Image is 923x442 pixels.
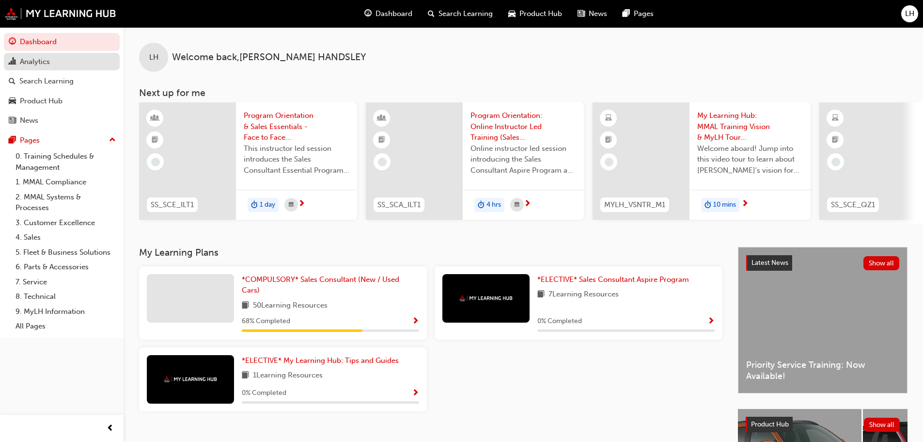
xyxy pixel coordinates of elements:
[357,4,420,24] a: guage-iconDashboard
[605,158,613,166] span: learningRecordVerb_NONE-icon
[515,199,519,211] span: calendar-icon
[366,102,584,220] a: SS_SCA_ILT1Program Orientation: Online Instructor Led Training (Sales Consultant Aspire Program)O...
[831,158,840,166] span: learningRecordVerb_NONE-icon
[289,199,294,211] span: calendar-icon
[12,149,120,175] a: 0. Training Schedules & Management
[863,256,900,270] button: Show all
[751,420,789,428] span: Product Hub
[634,8,654,19] span: Pages
[9,116,16,125] span: news-icon
[149,52,158,63] span: LH
[9,77,16,86] span: search-icon
[605,134,612,147] span: booktick-icon
[378,158,387,166] span: learningRecordVerb_NONE-icon
[478,199,485,212] span: duration-icon
[152,112,158,125] span: learningResourceType_INSTRUCTOR_LED-icon
[9,97,16,106] span: car-icon
[20,56,50,67] div: Analytics
[412,317,419,326] span: Show Progress
[244,143,349,176] span: This instructor led session introduces the Sales Consultant Essential Program and outlines what y...
[242,316,290,327] span: 68 % Completed
[242,356,399,365] span: *ELECTIVE* My Learning Hub: Tips and Guides
[152,134,158,147] span: booktick-icon
[738,247,907,393] a: Latest NewsShow allPriority Service Training: Now Available!
[242,275,399,295] span: *COMPULSORY* Sales Consultant (New / Used Cars)
[751,259,788,267] span: Latest News
[901,5,918,22] button: LH
[593,102,811,220] a: MYLH_VSNTR_M1My Learning Hub: MMAL Training Vision & MyLH Tour (Elective)Welcome aboard! Jump int...
[253,370,323,382] span: 1 Learning Resources
[172,52,366,63] span: Welcome back , [PERSON_NAME] HANDSLEY
[605,112,612,125] span: learningResourceType_ELEARNING-icon
[4,92,120,110] a: Product Hub
[12,260,120,275] a: 6. Parts & Accessories
[4,112,120,130] a: News
[242,370,249,382] span: book-icon
[139,102,357,220] a: SS_SCE_ILT1Program Orientation & Sales Essentials - Face to Face Instructor Led Training (Sales C...
[707,315,715,327] button: Show Progress
[20,115,38,126] div: News
[298,200,305,209] span: next-icon
[486,199,501,211] span: 4 hrs
[905,8,914,19] span: LH
[524,200,531,209] span: next-icon
[9,136,16,145] span: pages-icon
[4,31,120,131] button: DashboardAnalyticsSearch LearningProduct HubNews
[537,275,689,284] span: *ELECTIVE* Sales Consultant Aspire Program
[459,295,513,301] img: mmal
[570,4,615,24] a: news-iconNews
[4,53,120,71] a: Analytics
[537,289,545,301] span: book-icon
[412,315,419,327] button: Show Progress
[20,96,63,107] div: Product Hub
[242,274,419,296] a: *COMPULSORY* Sales Consultant (New / Used Cars)
[864,418,900,432] button: Show all
[412,389,419,398] span: Show Progress
[5,7,116,20] a: mmal
[375,8,412,19] span: Dashboard
[697,143,803,176] span: Welcome aboard! Jump into this video tour to learn about [PERSON_NAME]'s vision for your learning...
[107,423,114,435] span: prev-icon
[242,355,403,366] a: *ELECTIVE* My Learning Hub: Tips and Guides
[151,199,194,211] span: SS_SCE_ILT1
[604,199,665,211] span: MYLH_VSNTR_M1
[519,8,562,19] span: Product Hub
[741,200,749,209] span: next-icon
[412,387,419,399] button: Show Progress
[746,417,900,432] a: Product HubShow all
[704,199,711,212] span: duration-icon
[4,33,120,51] a: Dashboard
[832,112,839,125] span: learningResourceType_ELEARNING-icon
[420,4,501,24] a: search-iconSearch Learning
[9,58,16,66] span: chart-icon
[378,112,385,125] span: learningResourceType_INSTRUCTOR_LED-icon
[12,230,120,245] a: 4. Sales
[4,72,120,90] a: Search Learning
[697,110,803,143] span: My Learning Hub: MMAL Training Vision & MyLH Tour (Elective)
[242,300,249,312] span: book-icon
[124,87,923,98] h3: Next up for me
[260,199,275,211] span: 1 day
[831,199,875,211] span: SS_SCE_QZ1
[578,8,585,20] span: news-icon
[746,360,899,381] span: Priority Service Training: Now Available!
[12,304,120,319] a: 9. MyLH Information
[378,134,385,147] span: booktick-icon
[12,289,120,304] a: 8. Technical
[377,199,421,211] span: SS_SCA_ILT1
[242,388,286,399] span: 0 % Completed
[548,289,619,301] span: 7 Learning Resources
[4,131,120,149] button: Pages
[428,8,435,20] span: search-icon
[164,376,217,382] img: mmal
[438,8,493,19] span: Search Learning
[12,175,120,190] a: 1. MMAL Compliance
[20,135,40,146] div: Pages
[253,300,328,312] span: 50 Learning Resources
[9,38,16,47] span: guage-icon
[537,274,693,285] a: *ELECTIVE* Sales Consultant Aspire Program
[244,110,349,143] span: Program Orientation & Sales Essentials - Face to Face Instructor Led Training (Sales Consultant E...
[589,8,607,19] span: News
[251,199,258,212] span: duration-icon
[623,8,630,20] span: pages-icon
